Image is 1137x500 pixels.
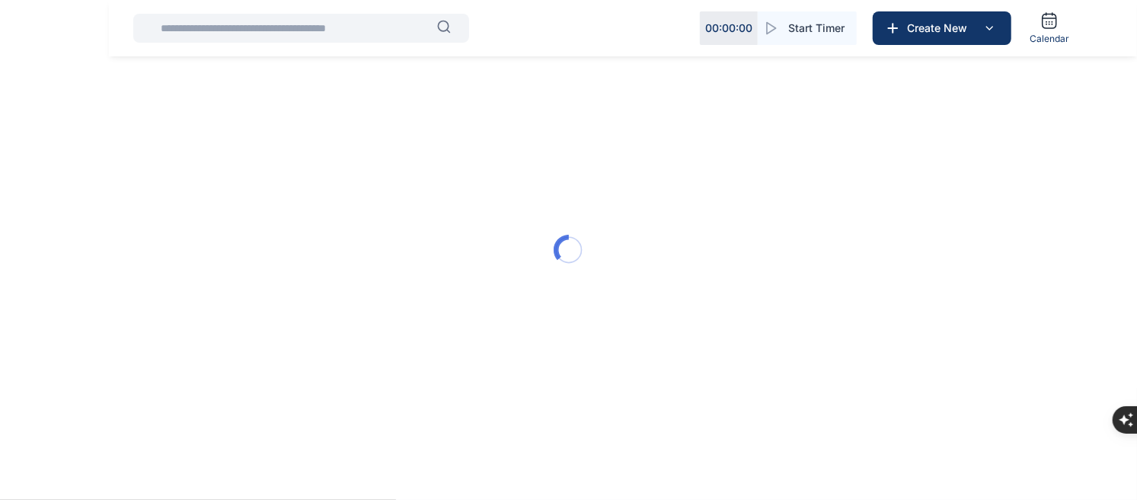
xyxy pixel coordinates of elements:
span: Create New [901,21,980,36]
button: Start Timer [758,11,857,45]
p: 00 : 00 : 00 [705,21,752,36]
button: Create New [873,11,1011,45]
span: Start Timer [788,21,845,36]
span: Calendar [1030,33,1069,45]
